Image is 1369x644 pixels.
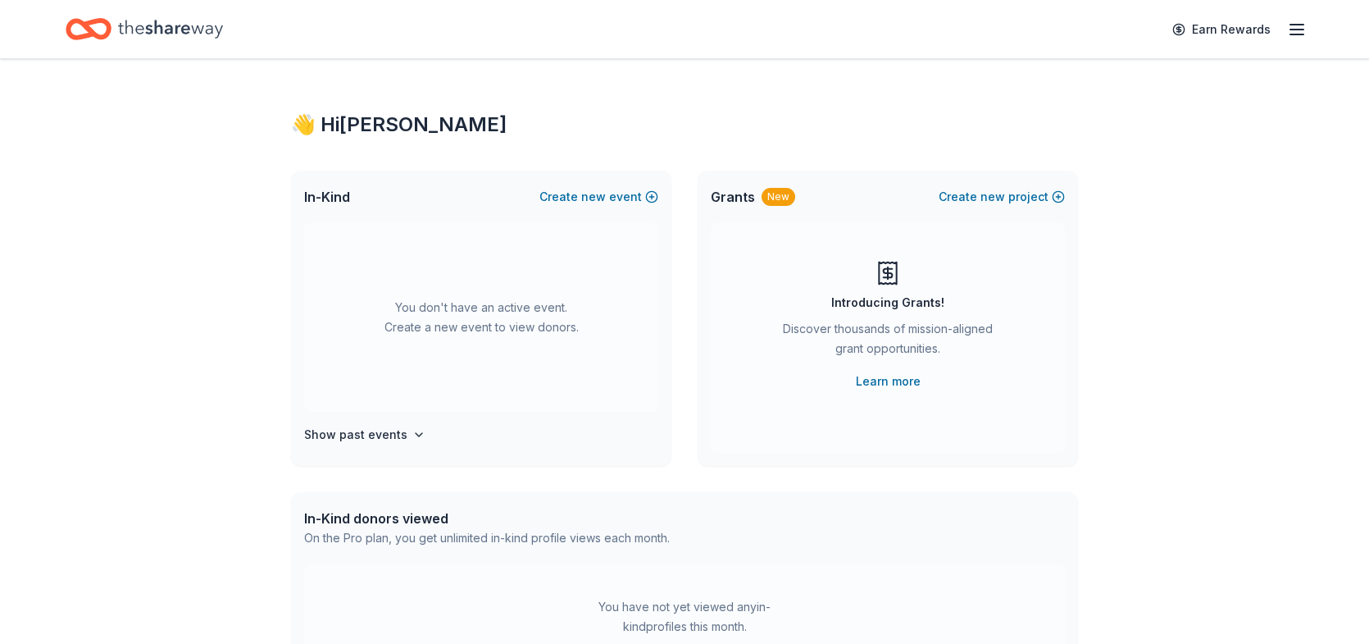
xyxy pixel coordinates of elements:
[304,223,658,412] div: You don't have an active event. Create a new event to view donors.
[304,187,350,207] span: In-Kind
[831,293,944,313] div: Introducing Grants!
[980,187,1005,207] span: new
[1162,15,1280,44] a: Earn Rewards
[304,425,407,445] h4: Show past events
[762,188,795,206] div: New
[539,187,658,207] button: Createnewevent
[304,425,425,445] button: Show past events
[939,187,1065,207] button: Createnewproject
[304,509,670,528] div: In-Kind donors viewed
[711,187,755,207] span: Grants
[856,372,921,391] a: Learn more
[776,319,999,365] div: Discover thousands of mission-aligned grant opportunities.
[581,187,606,207] span: new
[304,528,670,548] div: On the Pro plan, you get unlimited in-kind profile views each month.
[582,597,787,637] div: You have not yet viewed any in-kind profiles this month.
[291,112,1078,138] div: 👋 Hi [PERSON_NAME]
[66,10,223,48] a: Home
